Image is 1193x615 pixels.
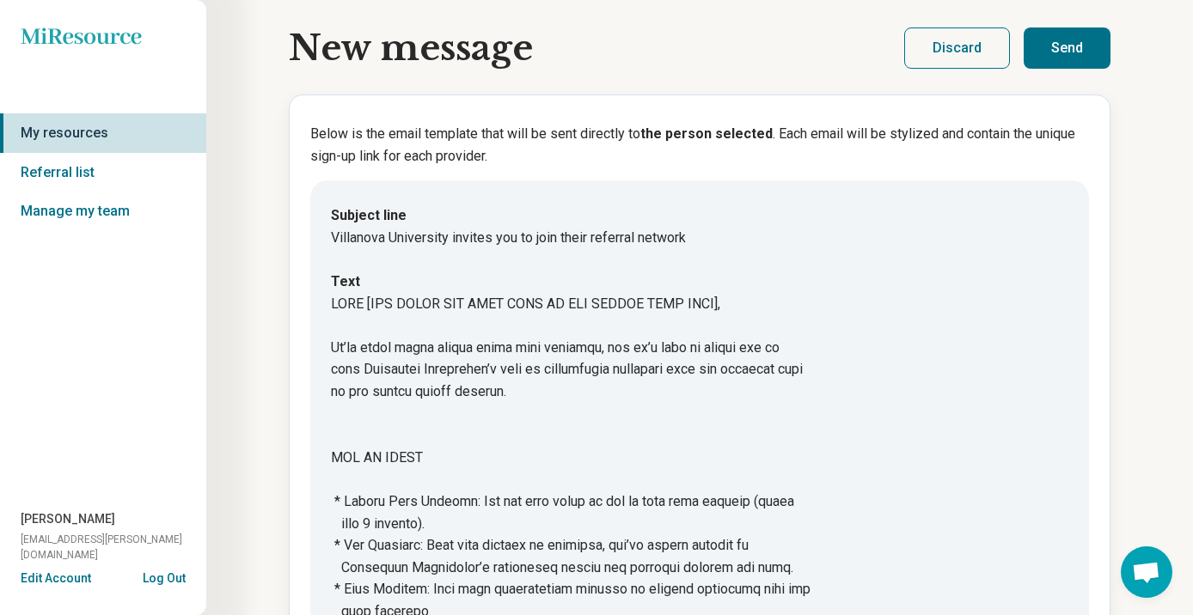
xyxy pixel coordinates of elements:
[1024,27,1110,69] button: Send
[21,532,206,563] span: [EMAIL_ADDRESS][PERSON_NAME][DOMAIN_NAME]
[21,569,91,588] button: Edit Account
[904,27,1010,69] button: Discard
[21,510,115,528] span: [PERSON_NAME]
[1121,546,1172,598] div: Open chat
[331,227,1068,249] dd: Villanova University invites you to join their referral network
[640,125,773,142] b: the person selected
[331,271,1068,293] dt: Text
[143,569,186,583] button: Log Out
[310,123,1089,167] p: Below is the email template that will be sent directly to . Each email will be stylized and conta...
[289,28,533,68] h1: New message
[331,204,1068,227] dt: Subject line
